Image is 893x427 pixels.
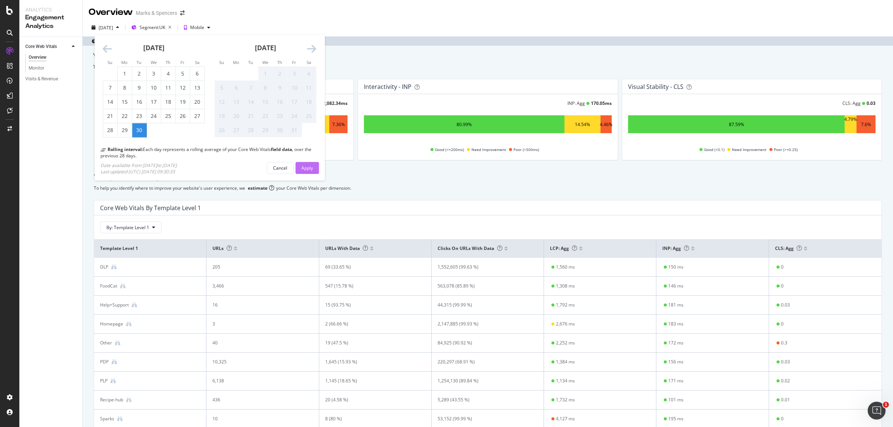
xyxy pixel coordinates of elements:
[25,6,76,13] div: Analytics
[244,126,258,134] div: 28
[118,95,132,109] td: Monday, September 15, 2025
[556,359,575,365] div: 1,384 ms
[103,84,117,91] div: 7
[287,67,302,81] td: Not available. Friday, October 3, 2025
[100,415,114,422] div: Sparks
[861,121,871,128] div: 7.6%
[176,67,190,81] td: Friday, September 5, 2025
[100,245,198,252] span: Template Level 1
[161,84,175,91] div: 11
[103,126,117,134] div: 28
[668,340,684,346] div: 172 ms
[325,378,415,384] div: 1,145 (18.65 %)
[229,112,243,120] div: 20
[212,396,303,403] div: 436
[147,95,161,109] td: Wednesday, September 17, 2025
[176,109,190,123] td: Friday, September 26, 2025
[438,302,528,308] div: 44,315 (99.99 %)
[438,396,528,403] div: 5,289 (43.55 %)
[190,112,204,120] div: 27
[29,54,47,61] div: Overview
[781,415,784,422] div: 0
[258,126,272,134] div: 29
[244,98,258,106] div: 14
[29,64,77,72] a: Monitor
[267,162,294,174] button: Cancel
[662,245,689,251] span: INP: Agg
[100,204,201,212] div: Core Web Vitals By Template Level 1
[774,145,798,154] span: Poor (>=0.25)
[176,84,190,91] div: 12
[215,112,229,120] div: 19
[176,98,190,106] div: 19
[161,67,176,81] td: Thursday, September 4, 2025
[132,109,147,123] td: Tuesday, September 23, 2025
[550,245,577,251] span: LCP: Agg
[868,402,886,420] iframe: Intercom live chat
[781,378,790,384] div: 0.02
[668,302,684,308] div: 181 ms
[212,359,303,365] div: 10,325
[100,302,129,308] div: Help+Support
[94,185,882,191] div: To help you identify where to improve your website's user experience, we your Core Web Vitals per...
[190,98,204,106] div: 20
[438,245,502,251] span: Clicks on URLs with data
[118,84,132,91] div: 8
[195,60,199,65] small: Sa
[147,84,161,91] div: 10
[100,162,177,168] div: Date available from [DATE] to [DATE]
[273,98,287,106] div: 16
[287,84,301,91] div: 10
[25,43,70,51] a: Core Web Vitals
[190,95,205,109] td: Saturday, September 20, 2025
[258,70,272,77] div: 1
[25,75,58,83] div: Visits & Revenue
[781,302,790,308] div: 0.03
[325,396,415,403] div: 20 (4.58 %)
[89,6,133,19] div: Overview
[325,415,415,422] div: 8 (80 %)
[844,116,857,132] div: 4.79%
[132,112,146,120] div: 23
[325,245,368,251] span: URLs with data
[103,98,117,106] div: 14
[229,109,244,123] td: Not available. Monday, October 20, 2025
[128,22,175,33] button: Segment:UK
[147,109,161,123] td: Wednesday, September 24, 2025
[161,98,175,106] div: 18
[258,112,272,120] div: 22
[29,54,77,61] a: Overview
[244,84,258,91] div: 7
[307,60,311,65] small: Sa
[273,70,287,77] div: 2
[867,100,876,106] div: 0.03
[729,121,744,128] div: 87.59%
[181,22,213,33] button: Mobile
[302,67,316,81] td: Not available. Saturday, October 4, 2025
[132,81,147,95] td: Tuesday, September 9, 2025
[100,168,177,174] div: Last updated (UTC) [DATE] 09:30:33
[180,60,185,65] small: Fr
[668,378,684,384] div: 171 ms
[556,283,575,289] div: 1,308 ms
[25,75,77,83] a: Visits & Revenue
[100,359,109,365] div: PDP
[556,415,575,422] div: 4,127 ms
[190,109,205,123] td: Saturday, September 27, 2025
[244,95,258,109] td: Not available. Tuesday, October 14, 2025
[212,283,303,289] div: 3,466
[255,43,276,52] strong: [DATE]
[140,24,165,30] span: Segment: UK
[273,112,287,120] div: 23
[190,70,204,77] div: 6
[668,415,684,422] div: 195 ms
[151,60,157,65] small: We
[781,321,784,327] div: 0
[301,164,313,171] div: Apply
[323,100,348,106] div: 2,082.34 ms
[176,112,190,120] div: 26
[147,67,161,81] td: Wednesday, September 3, 2025
[438,321,528,327] div: 2,147,885 (99.93 %)
[132,70,146,77] div: 2
[212,264,303,270] div: 205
